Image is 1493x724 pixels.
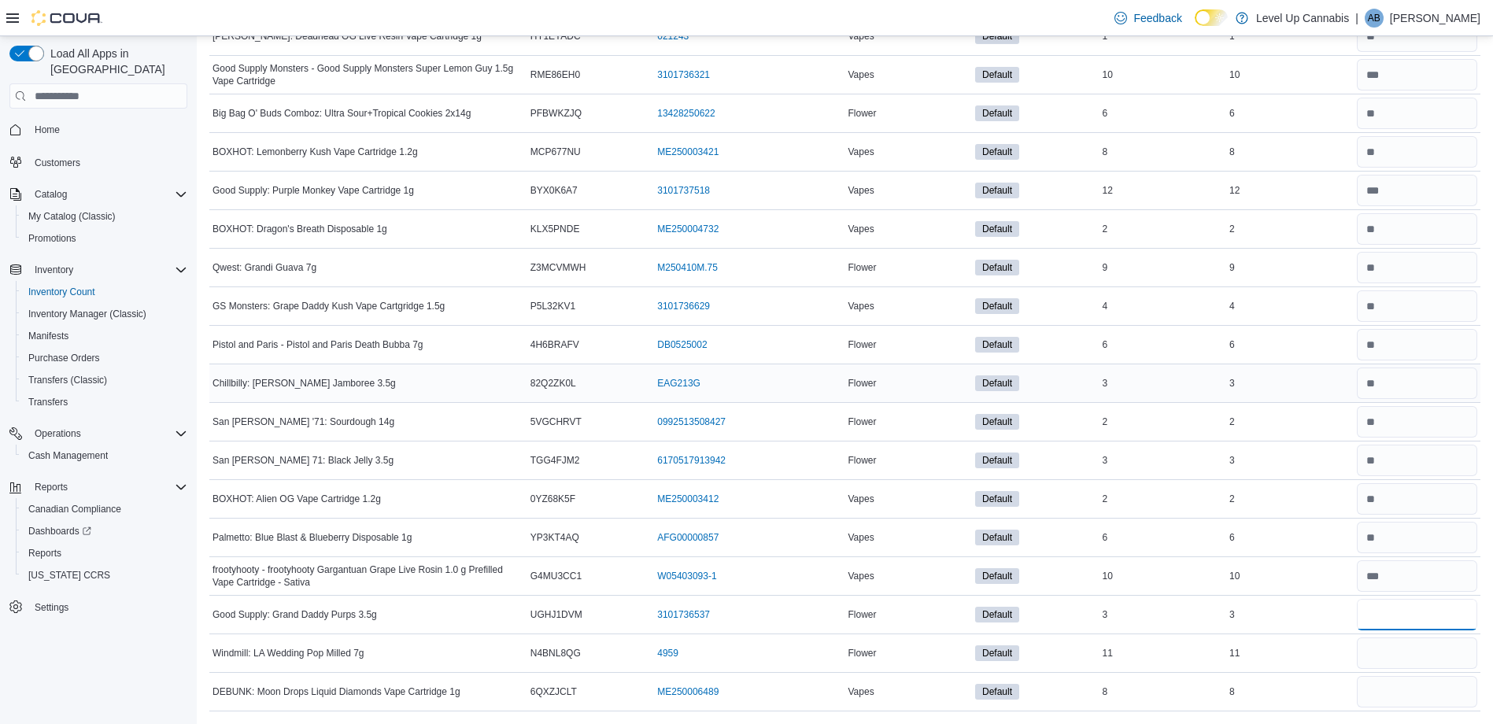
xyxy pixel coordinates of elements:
[657,30,689,42] a: 021243
[530,377,576,390] span: 82Q2ZK0L
[1226,220,1354,238] div: 2
[982,608,1012,622] span: Default
[657,608,710,621] a: 3101736537
[28,525,91,537] span: Dashboards
[848,223,874,235] span: Vapes
[28,598,75,617] a: Settings
[982,338,1012,352] span: Default
[35,481,68,493] span: Reports
[28,153,87,172] a: Customers
[22,393,187,412] span: Transfers
[530,454,580,467] span: TGG4FJM2
[975,414,1019,430] span: Default
[657,261,718,274] a: M250410M.75
[22,522,187,541] span: Dashboards
[1099,27,1227,46] div: 1
[530,146,581,158] span: MCP677NU
[212,223,387,235] span: BOXHOT: Dragon's Breath Disposable 1g
[975,491,1019,507] span: Default
[22,349,187,368] span: Purchase Orders
[1195,9,1228,26] input: Dark Mode
[975,183,1019,198] span: Default
[1355,9,1358,28] p: |
[848,531,874,544] span: Vapes
[22,566,187,585] span: Washington CCRS
[657,146,719,158] a: ME250003421
[848,416,877,428] span: Flower
[975,375,1019,391] span: Default
[1099,220,1227,238] div: 2
[975,684,1019,700] span: Default
[212,416,394,428] span: San [PERSON_NAME] '71: Sourdough 14g
[3,150,194,173] button: Customers
[1390,9,1480,28] p: [PERSON_NAME]
[657,300,710,312] a: 3101736629
[28,120,187,139] span: Home
[657,68,710,81] a: 3101736321
[848,184,874,197] span: Vapes
[848,685,874,698] span: Vapes
[16,347,194,369] button: Purchase Orders
[28,478,187,497] span: Reports
[22,522,98,541] a: Dashboards
[3,183,194,205] button: Catalog
[28,260,187,279] span: Inventory
[530,685,577,698] span: 6QXZJCLT
[22,327,75,345] a: Manifests
[22,566,116,585] a: [US_STATE] CCRS
[16,498,194,520] button: Canadian Compliance
[657,570,716,582] a: W05403093-1
[1226,451,1354,470] div: 3
[9,112,187,659] nav: Complex example
[982,646,1012,660] span: Default
[28,286,95,298] span: Inventory Count
[1099,181,1227,200] div: 12
[657,493,719,505] a: ME250003412
[657,223,719,235] a: ME250004732
[1099,335,1227,354] div: 6
[982,29,1012,43] span: Default
[530,416,582,428] span: 5VGCHRVT
[212,146,418,158] span: BOXHOT: Lemonberry Kush Vape Cartridge 1.2g
[530,184,578,197] span: BYX0K6A7
[1368,9,1380,28] span: AB
[28,478,74,497] button: Reports
[982,222,1012,236] span: Default
[1099,142,1227,161] div: 8
[1226,644,1354,663] div: 11
[848,454,877,467] span: Flower
[28,396,68,408] span: Transfers
[28,185,187,204] span: Catalog
[212,300,445,312] span: GS Monsters: Grape Daddy Kush Vape Cartgridge 1.5g
[975,337,1019,353] span: Default
[16,520,194,542] a: Dashboards
[35,188,67,201] span: Catalog
[212,261,316,274] span: Qwest: Grandi Guava 7g
[1226,104,1354,123] div: 6
[657,454,726,467] a: 6170517913942
[1226,65,1354,84] div: 10
[28,210,116,223] span: My Catalog (Classic)
[657,338,707,351] a: DB0525002
[1099,489,1227,508] div: 2
[1099,412,1227,431] div: 2
[22,327,187,345] span: Manifests
[31,10,102,26] img: Cova
[28,185,73,204] button: Catalog
[1099,297,1227,316] div: 4
[848,30,874,42] span: Vapes
[212,685,460,698] span: DEBUNK: Moon Drops Liquid Diamonds Vape Cartridge 1g
[16,391,194,413] button: Transfers
[1099,451,1227,470] div: 3
[28,449,108,462] span: Cash Management
[982,530,1012,545] span: Default
[212,377,396,390] span: Chillbilly: [PERSON_NAME] Jamboree 3.5g
[35,124,60,136] span: Home
[28,308,146,320] span: Inventory Manager (Classic)
[1099,567,1227,585] div: 10
[212,62,524,87] span: Good Supply Monsters - Good Supply Monsters Super Lemon Guy 1.5g Vape Cartridge
[975,568,1019,584] span: Default
[22,305,153,323] a: Inventory Manager (Classic)
[1226,335,1354,354] div: 6
[3,118,194,141] button: Home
